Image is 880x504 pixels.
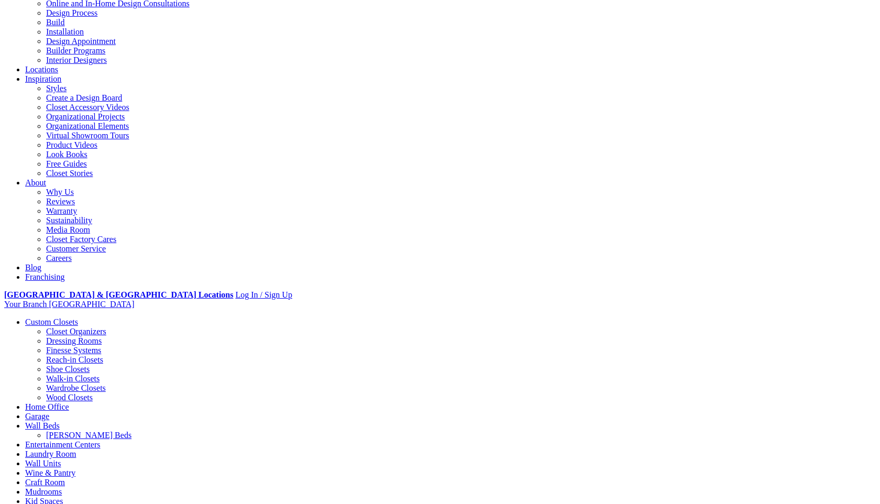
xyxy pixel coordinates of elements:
a: Mudrooms [25,487,62,496]
a: Sustainability [46,216,92,225]
a: Installation [46,27,84,36]
a: Craft Room [25,478,65,487]
a: Wood Closets [46,393,93,402]
a: Locations [25,65,58,74]
span: [GEOGRAPHIC_DATA] [49,300,134,309]
a: Careers [46,254,72,262]
a: Wall Units [25,459,61,468]
a: Design Process [46,8,97,17]
a: Reach-in Closets [46,355,103,364]
a: Closet Stories [46,169,93,178]
a: Log In / Sign Up [235,290,292,299]
a: Product Videos [46,140,97,149]
a: Shoe Closets [46,365,90,374]
a: Builder Programs [46,46,105,55]
a: [PERSON_NAME] Beds [46,431,131,440]
a: Organizational Elements [46,122,129,130]
a: Wall Beds [25,421,60,430]
a: Your Branch [GEOGRAPHIC_DATA] [4,300,135,309]
a: Styles [46,84,67,93]
a: Inspiration [25,74,61,83]
a: Closet Organizers [46,327,106,336]
a: Virtual Showroom Tours [46,131,129,140]
a: Entertainment Centers [25,440,101,449]
a: Wardrobe Closets [46,384,106,392]
a: Look Books [46,150,87,159]
span: Your Branch [4,300,47,309]
a: Build [46,18,65,27]
a: Reviews [46,197,75,206]
a: About [25,178,46,187]
a: Why Us [46,188,74,196]
a: Free Guides [46,159,87,168]
a: Design Appointment [46,37,116,46]
a: Customer Service [46,244,106,253]
a: Closet Accessory Videos [46,103,129,112]
a: Wine & Pantry [25,468,75,477]
a: Create a Design Board [46,93,122,102]
a: Organizational Projects [46,112,125,121]
a: Garage [25,412,49,421]
a: Blog [25,263,41,272]
a: [GEOGRAPHIC_DATA] & [GEOGRAPHIC_DATA] Locations [4,290,233,299]
a: Franchising [25,272,65,281]
a: Closet Factory Cares [46,235,116,244]
a: Interior Designers [46,56,107,64]
a: Laundry Room [25,450,76,458]
a: Dressing Rooms [46,336,102,345]
a: Media Room [46,225,90,234]
a: Custom Closets [25,317,78,326]
a: Finesse Systems [46,346,101,355]
a: Warranty [46,206,77,215]
a: Home Office [25,402,69,411]
a: Walk-in Closets [46,374,100,383]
